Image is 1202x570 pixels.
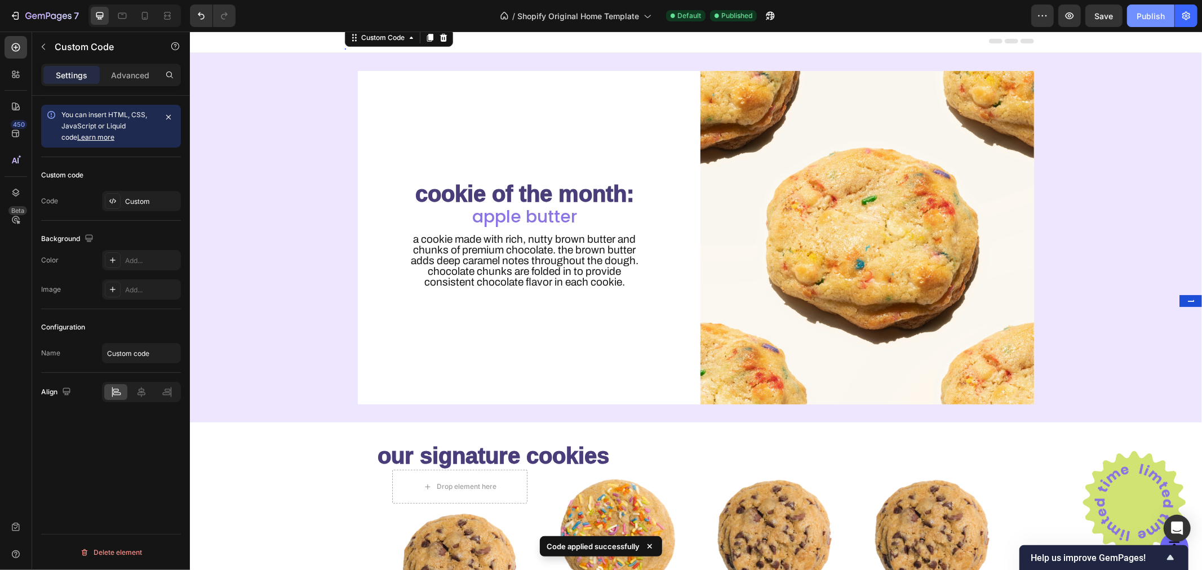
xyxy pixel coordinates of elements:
[247,451,307,460] div: Drop element here
[41,544,181,562] button: Delete element
[41,284,61,295] div: Image
[511,39,844,373] img: gempages_583843440157000423-c419ffd3-1835-4e74-8191-f9f1b07941c0.jpg
[512,10,515,22] span: /
[41,231,96,247] div: Background
[55,40,150,54] p: Custom Code
[1137,10,1165,22] div: Publish
[11,120,27,129] div: 450
[1031,551,1177,564] button: Show survey - Help us improve GemPages!
[1095,11,1114,21] span: Save
[1127,5,1174,27] button: Publish
[61,110,147,141] span: You can insert HTML, CSS, JavaScript or Liquid code
[214,202,455,256] p: A cookie made with rich, nutty brown butter and chunks of premium chocolate. The brown butter add...
[190,32,1202,570] iframe: Design area
[74,9,79,23] p: 7
[80,546,142,559] div: Delete element
[77,133,114,141] a: Learn more
[995,268,1006,271] span: 1
[547,541,640,552] p: Code applied successfully
[41,322,85,332] div: Configuration
[1085,5,1123,27] button: Save
[677,11,701,21] span: Default
[56,69,87,81] p: Settings
[125,256,178,266] div: Add...
[168,149,502,174] h2: cookie of the month:
[5,5,84,27] button: 7
[721,11,752,21] span: Published
[190,5,236,27] div: Undo/Redo
[41,196,58,206] div: Code
[41,255,59,265] div: Color
[1031,553,1164,563] span: Help us improve GemPages!
[125,197,178,207] div: Custom
[8,206,27,215] div: Beta
[41,385,73,400] div: Align
[169,1,217,11] div: Custom Code
[41,170,83,180] div: Custom code
[888,415,1001,527] img: Sticker
[517,10,639,22] span: Shopify Original Home Template
[970,501,999,529] button: <p>Button</p>
[1164,515,1191,542] div: Open Intercom Messenger
[41,348,60,358] div: Name
[111,69,149,81] p: Advanced
[168,174,502,197] h2: apple butter
[125,285,178,295] div: Add...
